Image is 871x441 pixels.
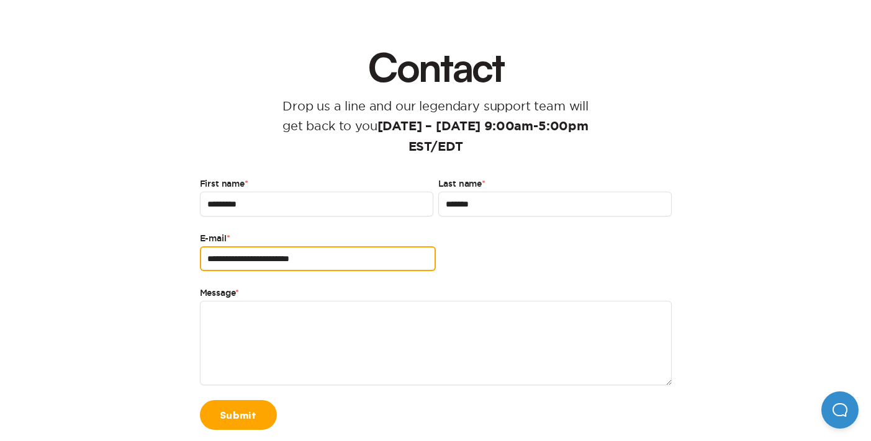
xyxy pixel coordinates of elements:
[200,177,433,192] label: First name
[264,96,608,157] p: Drop us a line and our legendary support team will get back to you
[821,391,859,429] iframe: Help Scout Beacon - Open
[200,400,277,430] a: Submit
[438,177,672,192] label: Last name
[200,231,436,246] label: E-mail
[377,120,589,153] strong: [DATE] – [DATE] 9:00am-5:00pm EST/EDT
[356,47,516,86] h1: Contact
[200,286,672,301] label: Message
